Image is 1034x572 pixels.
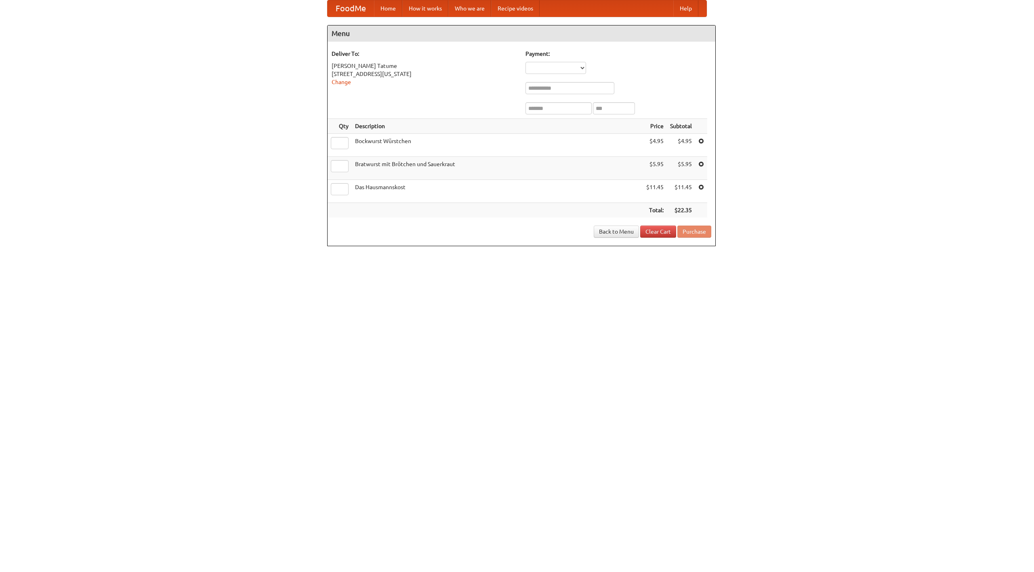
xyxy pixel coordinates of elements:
[525,50,711,58] h5: Payment:
[640,226,676,238] a: Clear Cart
[352,180,643,203] td: Das Hausmannskost
[667,180,695,203] td: $11.45
[643,180,667,203] td: $11.45
[402,0,448,17] a: How it works
[491,0,540,17] a: Recipe videos
[643,203,667,218] th: Total:
[673,0,698,17] a: Help
[332,79,351,85] a: Change
[643,157,667,180] td: $5.95
[352,157,643,180] td: Bratwurst mit Brötchen und Sauerkraut
[352,134,643,157] td: Bockwurst Würstchen
[667,119,695,134] th: Subtotal
[328,25,715,42] h4: Menu
[677,226,711,238] button: Purchase
[374,0,402,17] a: Home
[667,157,695,180] td: $5.95
[328,119,352,134] th: Qty
[328,0,374,17] a: FoodMe
[352,119,643,134] th: Description
[332,62,517,70] div: [PERSON_NAME] Tatume
[594,226,639,238] a: Back to Menu
[448,0,491,17] a: Who we are
[667,134,695,157] td: $4.95
[332,70,517,78] div: [STREET_ADDRESS][US_STATE]
[667,203,695,218] th: $22.35
[332,50,517,58] h5: Deliver To:
[643,134,667,157] td: $4.95
[643,119,667,134] th: Price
